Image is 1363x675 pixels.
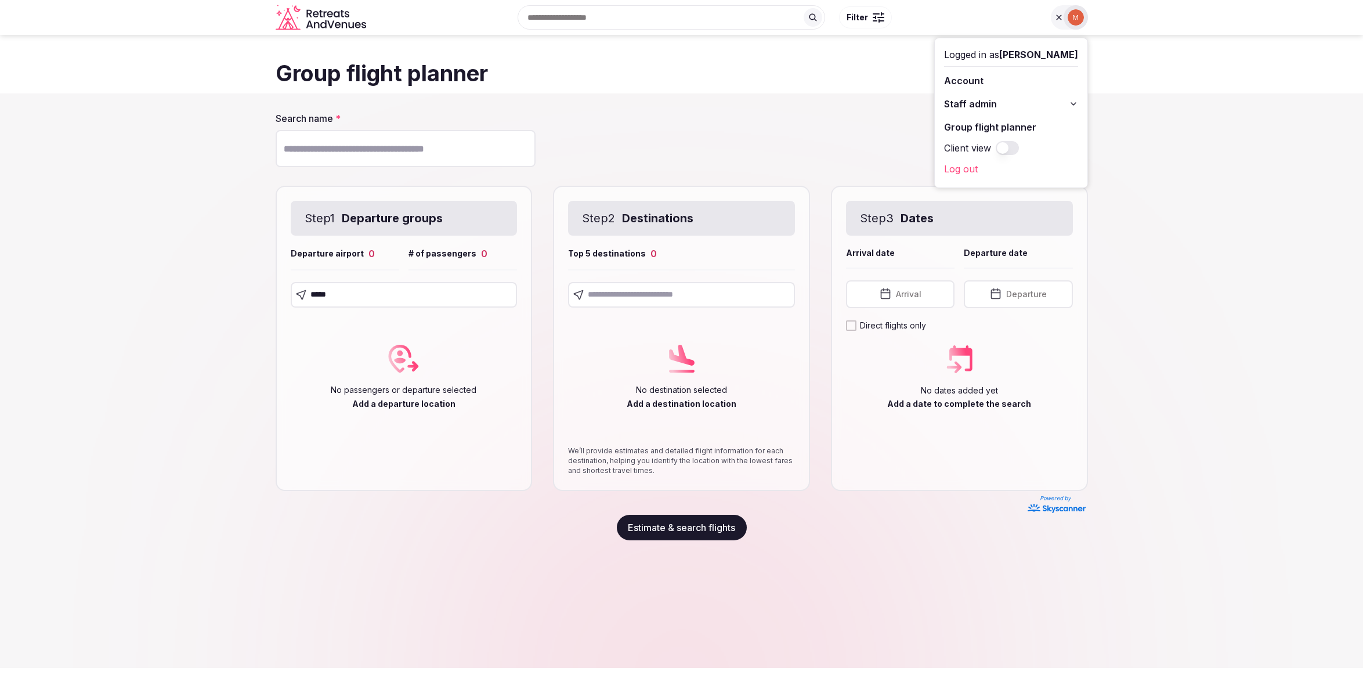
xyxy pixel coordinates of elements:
[964,247,1028,259] span: Departure date
[846,280,955,308] button: Arrival
[481,247,487,260] div: 0
[944,95,1078,113] button: Staff admin
[276,58,1088,89] h1: Group flight planner
[368,247,375,260] div: 0
[1068,9,1084,26] img: Mark Fromson
[901,210,934,226] strong: Dates
[617,515,747,540] button: Estimate & search flights
[887,398,1031,410] p: Add a date to complete the search
[568,201,795,236] div: Step 2
[839,6,892,28] button: Filter
[999,49,1078,60] span: [PERSON_NAME]
[276,5,368,31] svg: Retreats and Venues company logo
[650,247,657,260] div: 0
[860,320,926,331] label: Direct flights only
[276,112,536,125] label: Search name
[944,160,1078,178] a: Log out
[964,280,1072,308] button: Departure
[846,247,895,259] span: Arrival date
[291,201,518,236] div: Step 1
[291,248,364,259] span: Departure airport
[1006,288,1047,300] span: Departure
[847,12,868,23] span: Filter
[622,210,693,226] strong: Destinations
[568,446,795,475] p: We’ll provide estimates and detailed flight information for each destination, helping you identif...
[944,71,1078,90] a: Account
[846,201,1073,236] div: Step 3
[276,5,368,31] a: Visit the homepage
[627,398,736,410] p: Add a destination location
[636,384,727,396] p: No destination selected
[944,141,991,155] label: Client view
[331,384,476,396] p: No passengers or departure selected
[944,118,1078,136] a: Group flight planner
[568,248,646,259] span: Top 5 destinations
[944,97,997,111] span: Staff admin
[342,210,443,226] strong: Departure groups
[921,385,998,396] p: No dates added yet
[408,248,476,259] span: # of passengers
[896,288,921,300] span: Arrival
[944,48,1078,62] div: Logged in as
[352,398,455,410] p: Add a departure location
